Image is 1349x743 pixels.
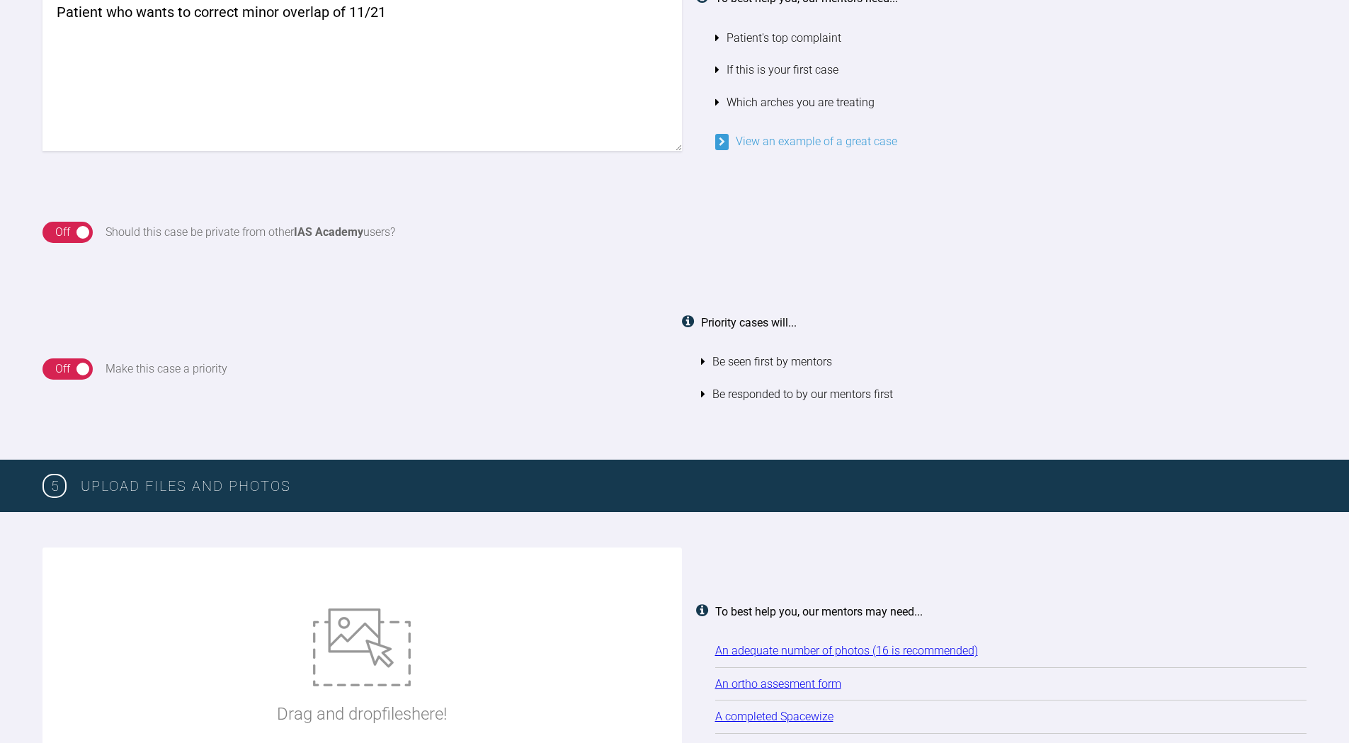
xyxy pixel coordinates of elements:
[715,710,833,723] a: A completed Spacewize
[715,54,1307,86] li: If this is your first case
[701,346,1307,378] li: Be seen first by mentors
[715,605,923,618] strong: To best help you, our mentors may need...
[701,378,1307,411] li: Be responded to by our mentors first
[715,86,1307,119] li: Which arches you are treating
[715,22,1307,55] li: Patient's top complaint
[715,677,841,691] a: An ortho assesment form
[277,701,447,727] p: Drag and drop files here!
[106,360,227,378] div: Make this case a priority
[294,225,363,239] strong: IAS Academy
[55,360,70,378] div: Off
[55,223,70,242] div: Off
[106,223,395,242] div: Should this case be private from other users?
[42,474,67,498] span: 5
[715,135,897,148] a: View an example of a great case
[715,644,978,657] a: An adequate number of photos (16 is recommended)
[81,475,1307,497] h3: Upload Files and Photos
[701,316,797,329] strong: Priority cases will...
